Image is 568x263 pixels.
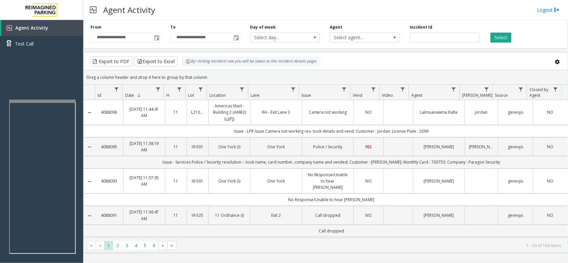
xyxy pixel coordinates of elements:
[134,57,178,66] button: Export to Excel
[196,85,205,94] a: Lot Filter Menu
[95,125,568,137] td: Issue - LPR Issue Camera not working res- took details and vend; Customer : jordan; License Plate...
[127,209,161,221] a: [DATE] 11:36:47 AM
[182,57,320,66] div: By clicking Incident row you will be taken to the incident details page.
[238,85,247,94] a: Location Filter Menu
[330,33,385,42] span: Select agent...
[502,109,529,115] a: genesys
[288,85,297,94] a: Lane Filter Menu
[306,212,349,218] a: Call dropped
[417,178,461,184] a: [PERSON_NAME]
[490,33,511,43] button: Select
[547,212,553,218] span: NO
[251,33,306,42] span: Select day...
[358,144,379,150] a: YES
[417,109,461,115] a: Lalmuanawma Ralte
[547,144,553,150] span: NO
[15,40,34,47] span: Test Call
[410,24,432,30] label: Incident Id
[537,109,564,115] a: NO
[95,225,568,237] td: Call dropped
[537,6,560,13] a: Logout
[1,20,83,36] a: Agent Activity
[495,92,508,98] span: Source
[90,2,96,18] img: pageIcon
[482,85,491,94] a: Parker Filter Menu
[213,178,246,184] a: One York (I)
[167,241,176,250] span: Go to the last page
[169,178,183,184] a: 11
[469,144,494,150] a: [PERSON_NAME]
[169,243,175,248] span: Go to the last page
[7,25,12,31] img: 'icon'
[365,109,372,115] span: NO
[306,172,349,191] a: No Response/Unable to hear [PERSON_NAME]
[84,179,95,184] a: Collapse Details
[149,241,158,250] span: Page 6
[153,85,162,94] a: Date Filter Menu
[158,241,167,250] span: Go to the next page
[255,178,298,184] a: One York
[302,92,311,98] span: Issue
[113,241,122,250] span: Page 2
[306,109,349,115] a: Camera not working
[175,85,184,94] a: H Filter Menu
[104,241,113,250] span: Page 1
[551,85,560,94] a: Closed by Agent Filter Menu
[91,57,132,66] button: Export to PDF
[185,59,191,64] img: infoIcon.svg
[502,144,529,150] a: genesys
[136,93,142,98] span: Sortable
[502,212,529,218] a: genesys
[170,24,176,30] label: To
[99,109,119,115] a: 4088096
[84,71,568,83] div: Drag a column header and drop it here to group by that column
[255,109,298,115] a: RH - Exit Lane 3
[330,24,342,30] label: Agent
[369,85,378,94] a: Vend Filter Menu
[462,92,492,98] span: [PERSON_NAME]
[502,178,529,184] a: genesys
[251,92,260,98] span: Lane
[191,109,204,115] a: L21036801
[516,85,525,94] a: Source Filter Menu
[91,24,101,30] label: From
[358,109,379,115] a: NO
[84,85,568,238] div: Data table
[306,144,349,150] a: Police / Security
[127,106,161,119] a: [DATE] 11:44:41 AM
[131,241,140,250] span: Page 4
[153,33,160,42] span: Toggle popup
[84,110,95,115] a: Collapse Details
[213,144,246,150] a: One York (I)
[188,92,194,98] span: Lot
[411,92,422,98] span: Agent
[209,92,226,98] span: Location
[191,178,204,184] a: I9-501
[213,212,246,218] a: 11 Ordnance (I)
[358,178,379,184] a: NO
[99,144,119,150] a: 4088095
[469,109,494,115] a: jordan
[537,144,564,150] a: NO
[382,92,393,98] span: Video
[84,213,95,218] a: Collapse Details
[547,109,553,115] span: NO
[417,212,461,218] a: [PERSON_NAME]
[365,178,372,184] span: NO
[95,194,568,206] td: No Response/Unable to hear [PERSON_NAME]
[169,212,183,218] a: 11
[100,2,158,18] h3: Agent Activity
[365,212,372,218] span: NO
[127,175,161,187] a: [DATE] 11:37:35 AM
[255,212,298,218] a: Exit 2
[112,85,121,94] a: Id Filter Menu
[127,140,161,153] a: [DATE] 11:38:19 AM
[537,212,564,218] a: NO
[167,92,170,98] span: H
[340,85,349,94] a: Issue Filter Menu
[449,85,458,94] a: Agent Filter Menu
[99,178,119,184] a: 4088093
[95,156,568,168] td: Issue - Services Police / Security resolution :- took name, card number, company name and vended;...
[180,243,561,248] kendo-pager-info: 1 - 30 of 164 items
[169,144,183,150] a: 11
